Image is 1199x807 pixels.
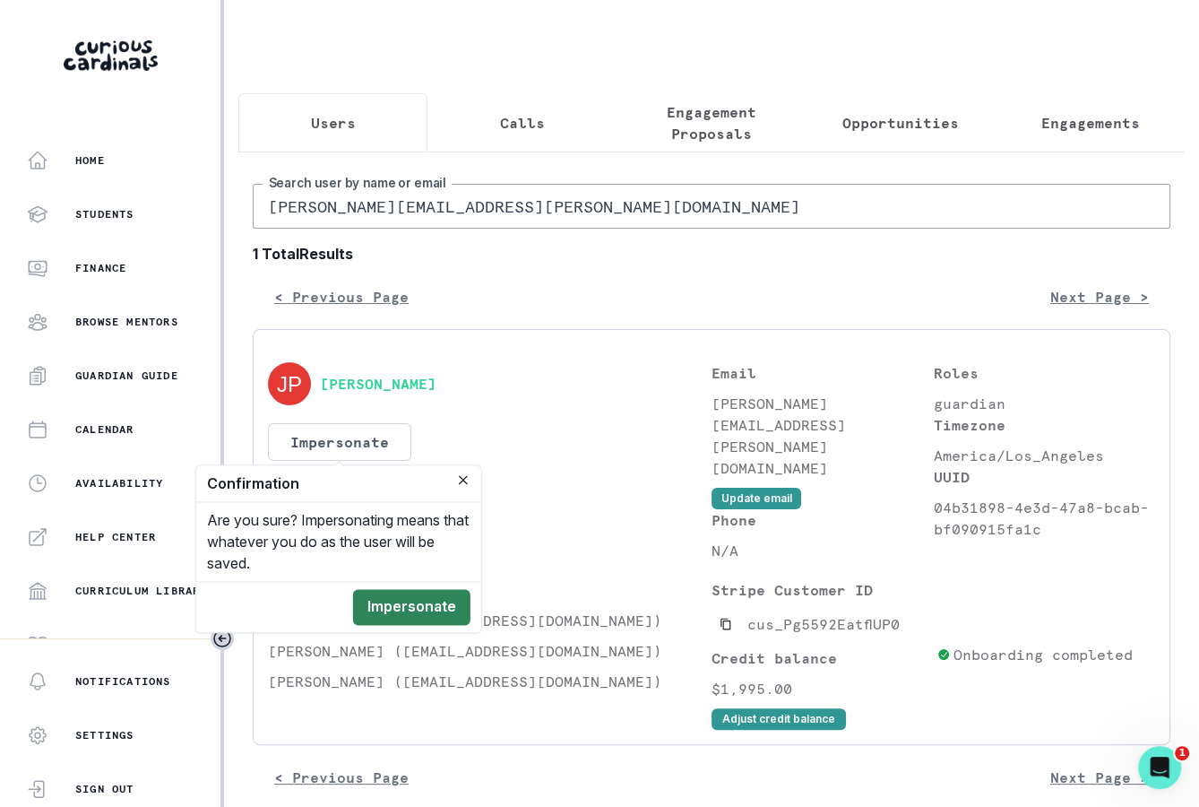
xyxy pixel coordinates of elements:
[268,423,411,461] button: Impersonate
[268,640,712,662] p: [PERSON_NAME] ([EMAIL_ADDRESS][DOMAIN_NAME])
[75,153,105,168] p: Home
[1040,112,1139,134] p: Engagements
[75,728,134,742] p: Settings
[75,584,208,598] p: Curriculum Library
[75,782,134,796] p: Sign Out
[1138,746,1181,789] iframe: Intercom live chat
[268,610,712,631] p: [PERSON_NAME] ([EMAIL_ADDRESS][DOMAIN_NAME])
[1029,759,1170,795] button: Next Page >
[253,279,430,315] button: < Previous Page
[712,579,929,601] p: Stripe Customer ID
[253,243,1170,265] b: 1 Total Results
[712,393,934,479] p: [PERSON_NAME][EMAIL_ADDRESS][PERSON_NAME][DOMAIN_NAME]
[934,445,1156,466] p: America/Los_Angeles
[453,469,474,490] button: Close
[934,393,1156,414] p: guardian
[747,613,900,635] p: cus_Pg5592EatflUP0
[934,362,1156,384] p: Roles
[268,362,311,405] img: svg
[75,638,185,652] p: Mentor Handbook
[75,422,134,437] p: Calendar
[500,112,545,134] p: Calls
[842,112,959,134] p: Opportunities
[311,112,356,134] p: Users
[934,466,1156,488] p: UUID
[75,476,163,490] p: Availability
[712,610,740,638] button: Copied to clipboard
[196,502,481,581] div: Are you sure? Impersonating means that whatever you do as the user will be saved.
[934,414,1156,436] p: Timezone
[353,589,470,625] button: Impersonate
[75,530,156,544] p: Help Center
[632,101,790,144] p: Engagement Proposals
[75,207,134,221] p: Students
[75,369,178,383] p: Guardian Guide
[712,540,934,561] p: N/A
[934,497,1156,540] p: 04b31898-4e3d-47a8-bcab-bf090915fa1c
[75,261,126,275] p: Finance
[712,647,929,669] p: Credit balance
[268,671,712,692] p: [PERSON_NAME] ([EMAIL_ADDRESS][DOMAIN_NAME])
[196,465,481,502] header: Confirmation
[953,644,1133,665] p: Onboarding completed
[320,375,436,393] button: [PERSON_NAME]
[712,509,934,531] p: Phone
[712,362,934,384] p: Email
[211,627,234,650] button: Toggle sidebar
[712,488,801,509] button: Update email
[75,315,178,329] p: Browse Mentors
[712,678,929,699] p: $1,995.00
[1175,746,1189,760] span: 1
[712,708,846,730] button: Adjust credit balance
[1029,279,1170,315] button: Next Page >
[75,674,171,689] p: Notifications
[64,40,158,71] img: Curious Cardinals Logo
[268,579,712,601] p: Students
[253,759,430,795] button: < Previous Page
